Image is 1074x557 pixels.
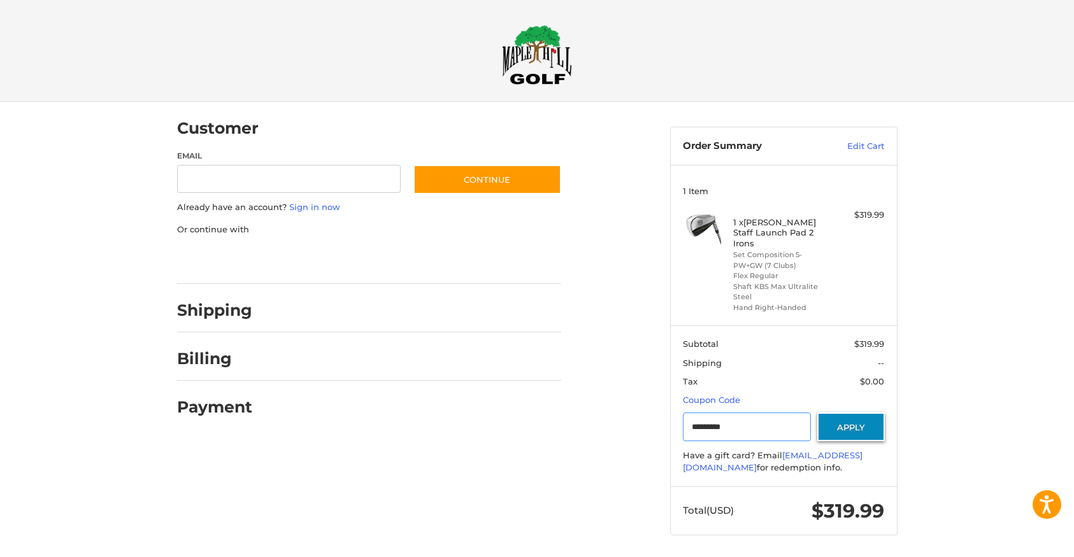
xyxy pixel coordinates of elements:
[173,248,268,271] iframe: PayPal-paypal
[289,202,340,212] a: Sign in now
[177,223,561,236] p: Or continue with
[683,376,698,386] span: Tax
[733,217,831,248] h4: 1 x [PERSON_NAME] Staff Launch Pad 2 Irons
[812,499,884,523] span: $319.99
[820,140,884,153] a: Edit Cart
[413,165,561,194] button: Continue
[683,395,740,405] a: Coupon Code
[683,412,811,441] input: Gift Certificate or Coupon Code
[177,201,561,214] p: Already have an account?
[733,281,831,302] li: Shaft KBS Max Ultralite Steel
[177,118,259,138] h2: Customer
[854,339,884,349] span: $319.99
[683,339,719,349] span: Subtotal
[733,271,831,281] li: Flex Regular
[177,397,252,417] h2: Payment
[502,25,572,85] img: Maple Hill Golf
[683,449,884,474] div: Have a gift card? Email for redemption info.
[177,150,401,162] label: Email
[683,504,734,516] span: Total (USD)
[733,250,831,271] li: Set Composition 5-PW+GW (7 Clubs)
[683,358,722,368] span: Shipping
[683,140,820,153] h3: Order Summary
[281,248,376,271] iframe: PayPal-paylater
[860,376,884,386] span: $0.00
[177,349,252,369] h2: Billing
[177,300,252,320] h2: Shipping
[834,209,884,222] div: $319.99
[683,186,884,196] h3: 1 Item
[817,412,885,441] button: Apply
[733,302,831,313] li: Hand Right-Handed
[389,248,484,271] iframe: PayPal-venmo
[878,358,884,368] span: --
